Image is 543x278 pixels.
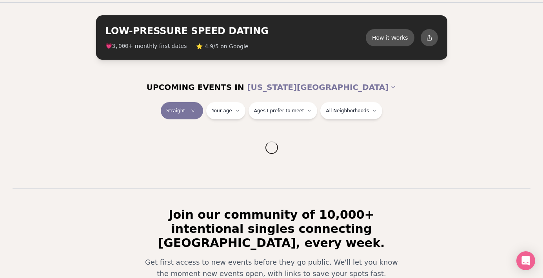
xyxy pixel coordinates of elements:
span: Straight [166,108,185,114]
span: Clear event type filter [188,106,198,115]
span: 3,000 [112,43,129,49]
span: UPCOMING EVENTS IN [147,82,244,93]
span: All Neighborhoods [326,108,369,114]
button: How it Works [366,29,414,46]
div: Open Intercom Messenger [516,251,535,270]
span: Your age [212,108,232,114]
button: [US_STATE][GEOGRAPHIC_DATA] [247,79,396,96]
button: StraightClear event type filter [161,102,203,119]
h2: Join our community of 10,000+ intentional singles connecting [GEOGRAPHIC_DATA], every week. [134,208,410,250]
span: 💗 + monthly first dates [105,42,187,50]
h2: LOW-PRESSURE SPEED DATING [105,25,366,37]
span: Ages I prefer to meet [254,108,304,114]
button: Ages I prefer to meet [249,102,318,119]
span: ⭐ 4.9/5 on Google [196,42,248,50]
button: Your age [206,102,245,119]
button: All Neighborhoods [320,102,382,119]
